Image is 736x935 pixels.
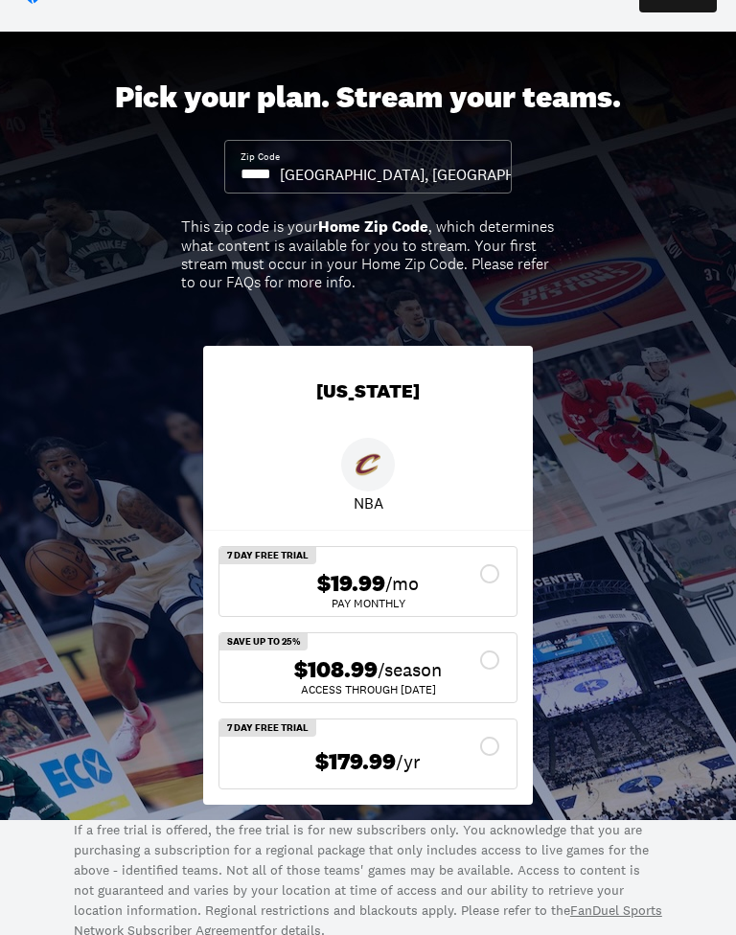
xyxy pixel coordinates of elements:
[396,748,421,775] span: /yr
[235,598,501,609] div: Pay Monthly
[294,656,378,684] span: $108.99
[219,719,316,737] div: 7 Day Free Trial
[317,570,385,598] span: $19.99
[181,217,555,291] div: This zip code is your , which determines what content is available for you to stream. Your first ...
[354,491,383,514] p: NBA
[115,80,621,116] div: Pick your plan. Stream your teams.
[203,346,533,438] div: [US_STATE]
[318,217,428,237] b: Home Zip Code
[241,150,280,164] div: Zip Code
[280,164,577,185] div: [GEOGRAPHIC_DATA], [GEOGRAPHIC_DATA]
[219,633,308,650] div: SAVE UP TO 25%
[235,684,501,696] div: ACCESS THROUGH [DATE]
[315,748,396,776] span: $179.99
[219,547,316,564] div: 7 Day Free Trial
[356,452,380,477] img: Cavaliers
[378,656,442,683] span: /season
[385,570,419,597] span: /mo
